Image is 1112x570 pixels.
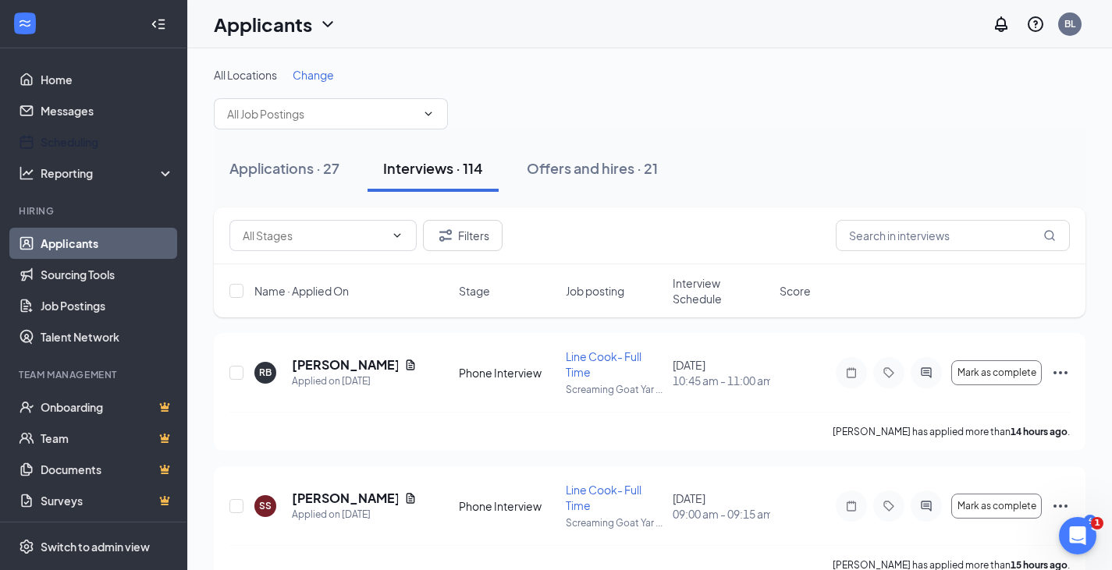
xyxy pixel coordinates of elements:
[566,349,641,379] span: Line Cook- Full Time
[422,108,435,120] svg: ChevronDown
[151,16,166,32] svg: Collapse
[41,126,174,158] a: Scheduling
[293,68,334,82] span: Change
[404,492,417,505] svg: Document
[780,283,811,299] span: Score
[527,158,658,178] div: Offers and hires · 21
[917,366,936,379] svg: ActiveChat
[1059,517,1096,554] iframe: Intercom live chat
[957,501,1036,512] span: Mark as complete
[436,226,455,245] svg: Filter
[833,425,1070,438] p: [PERSON_NAME] has applied more than .
[1064,17,1075,30] div: BL
[41,423,174,454] a: TeamCrown
[243,227,385,244] input: All Stages
[1043,229,1056,242] svg: MagnifyingGlass
[41,95,174,126] a: Messages
[17,16,33,31] svg: WorkstreamLogo
[879,500,898,512] svg: Tag
[41,64,174,95] a: Home
[673,357,770,388] div: [DATE]
[41,321,174,352] a: Talent Network
[951,494,1042,519] button: Mark as complete
[214,68,277,82] span: All Locations
[842,366,861,379] svg: Note
[19,368,171,381] div: Team Management
[1026,15,1045,34] svg: QuestionInfo
[41,454,174,485] a: DocumentsCrown
[214,11,312,37] h1: Applicants
[318,15,337,34] svg: ChevronDown
[41,165,175,181] div: Reporting
[673,506,770,522] span: 09:00 am - 09:15 am
[1051,363,1070,382] svg: Ellipses
[566,283,624,299] span: Job posting
[879,366,898,379] svg: Tag
[391,229,403,242] svg: ChevronDown
[842,500,861,512] svg: Note
[566,516,663,529] p: Screaming Goat Yar ...
[566,483,641,512] span: Line Cook- Full Time
[836,220,1070,251] input: Search in interviews
[259,499,272,512] div: SS
[41,485,174,516] a: SurveysCrown
[19,204,171,218] div: Hiring
[292,374,417,389] div: Applied on [DATE]
[459,283,490,299] span: Stage
[19,539,34,554] svg: Settings
[459,498,556,514] div: Phone Interview
[292,356,398,374] h5: [PERSON_NAME]
[227,105,416,122] input: All Job Postings
[917,500,936,512] svg: ActiveChat
[951,360,1042,385] button: Mark as complete
[292,490,398,507] h5: [PERSON_NAME]
[229,158,339,178] div: Applications · 27
[673,275,770,306] span: Interview Schedule
[1011,426,1068,437] b: 14 hours ago
[957,367,1036,378] span: Mark as complete
[404,359,417,371] svg: Document
[383,158,483,178] div: Interviews · 114
[292,507,417,522] div: Applied on [DATE]
[1084,515,1096,528] div: 6
[254,283,349,299] span: Name · Applied On
[41,391,174,423] a: OnboardingCrown
[566,383,663,396] p: Screaming Goat Yar ...
[41,228,174,259] a: Applicants
[673,490,770,522] div: [DATE]
[1091,517,1103,529] span: 1
[41,259,174,290] a: Sourcing Tools
[41,539,150,554] div: Switch to admin view
[459,365,556,381] div: Phone Interview
[19,165,34,181] svg: Analysis
[423,220,503,251] button: Filter Filters
[259,366,272,379] div: RB
[673,373,770,388] span: 10:45 am - 11:00 am
[41,290,174,321] a: Job Postings
[992,15,1011,34] svg: Notifications
[1051,497,1070,515] svg: Ellipses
